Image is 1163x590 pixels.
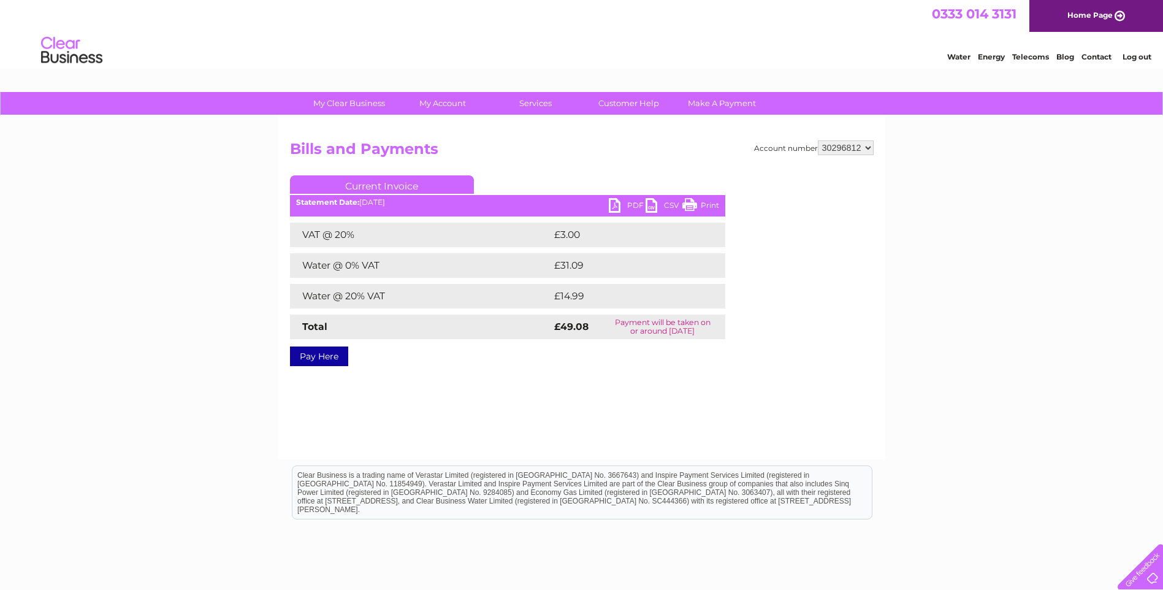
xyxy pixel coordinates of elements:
[1123,52,1151,61] a: Log out
[947,52,970,61] a: Water
[290,253,551,278] td: Water @ 0% VAT
[932,6,1016,21] a: 0333 014 3131
[296,197,359,207] b: Statement Date:
[292,7,872,59] div: Clear Business is a trading name of Verastar Limited (registered in [GEOGRAPHIC_DATA] No. 3667643...
[290,223,551,247] td: VAT @ 20%
[978,52,1005,61] a: Energy
[290,140,874,164] h2: Bills and Payments
[578,92,679,115] a: Customer Help
[290,175,474,194] a: Current Invoice
[646,198,682,216] a: CSV
[40,32,103,69] img: logo.png
[682,198,719,216] a: Print
[290,347,348,366] a: Pay Here
[609,198,646,216] a: PDF
[290,284,551,308] td: Water @ 20% VAT
[290,198,725,207] div: [DATE]
[551,284,700,308] td: £14.99
[1081,52,1112,61] a: Contact
[600,315,725,339] td: Payment will be taken on or around [DATE]
[302,321,327,332] strong: Total
[392,92,493,115] a: My Account
[754,140,874,155] div: Account number
[551,223,697,247] td: £3.00
[1056,52,1074,61] a: Blog
[671,92,772,115] a: Make A Payment
[1012,52,1049,61] a: Telecoms
[299,92,400,115] a: My Clear Business
[485,92,586,115] a: Services
[551,253,700,278] td: £31.09
[554,321,589,332] strong: £49.08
